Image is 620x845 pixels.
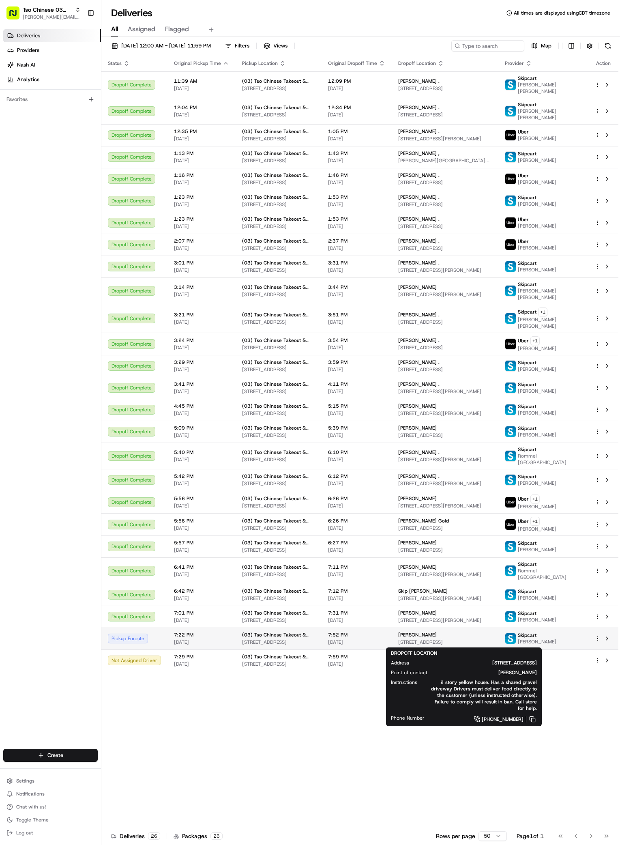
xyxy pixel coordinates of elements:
button: Views [260,40,291,52]
span: Skipcart [518,381,536,388]
span: [DATE] [328,201,385,208]
span: 2:37 PM [328,238,385,244]
button: +1 [538,307,547,316]
span: Chat with us! [16,804,46,810]
span: (03) Tso Chinese Takeout & Delivery TsoCo [242,449,315,456]
span: [DATE] [113,126,129,132]
div: Past conversations [8,105,54,112]
span: [PERSON_NAME] [518,135,556,142]
span: (03) Tso Chinese Takeout & Delivery TsoCo [242,337,315,344]
img: profile_skipcart_partner.png [505,286,516,296]
span: [PERSON_NAME] . [398,312,440,318]
span: (03) Tso Chinese Takeout & Delivery TsoCo [242,194,315,200]
span: Uber [518,129,529,135]
span: Uber [518,496,529,502]
p: Welcome 👋 [8,32,148,45]
img: profile_skipcart_partner.png [505,383,516,393]
img: uber-new-logo.jpeg [505,519,516,530]
span: Skipcart [518,446,536,453]
h1: Deliveries [111,6,152,19]
span: [DATE] [174,157,229,164]
span: (03) Tso Chinese Takeout & Delivery TsoCo [242,518,315,524]
span: [PERSON_NAME] . [398,78,440,84]
span: [PERSON_NAME][GEOGRAPHIC_DATA], [STREET_ADDRESS] [398,157,492,164]
span: [STREET_ADDRESS] [242,456,315,463]
button: Refresh [602,40,614,52]
span: (03) Tso Chinese Takeout & Delivery TsoCo [242,359,315,366]
span: [DATE] [174,245,229,252]
button: Create [3,749,98,762]
span: Settings [16,778,34,784]
span: Original Dropoff Time [328,60,377,67]
img: profile_skipcart_partner.png [505,152,516,162]
span: 6:26 PM [328,518,385,524]
span: [STREET_ADDRESS] [398,201,492,208]
span: 1:05 PM [328,128,385,135]
button: [DATE] 12:00 AM - [DATE] 11:59 PM [108,40,215,52]
span: (03) Tso Chinese Takeout & Delivery TsoCo [242,104,315,111]
span: [DATE] [328,319,385,325]
span: Uber [518,216,529,223]
span: [PERSON_NAME] [398,403,437,409]
span: 4:11 PM [328,381,385,387]
span: Skipcart [518,151,536,157]
span: 3:14 PM [174,284,229,290]
span: [PERSON_NAME] [PERSON_NAME] [518,316,582,329]
span: 6:10 PM [328,449,385,456]
span: Pickup Location [242,60,278,67]
span: [DATE] [328,157,385,164]
span: [DATE] [328,388,385,395]
button: Notifications [3,788,98,800]
span: Rommel [GEOGRAPHIC_DATA] [518,453,582,466]
span: [PERSON_NAME] , [398,150,440,157]
span: (03) Tso Chinese Takeout & Delivery TsoCo [242,495,315,502]
span: 1:23 PM [174,216,229,222]
button: See all [126,104,148,114]
span: [DATE] [174,410,229,417]
span: Skipcart [518,473,536,480]
a: 📗Knowledge Base [5,178,65,193]
span: [DATE] [174,503,229,509]
span: Knowledge Base [16,181,62,189]
span: [STREET_ADDRESS] [398,112,492,118]
span: [STREET_ADDRESS] [242,319,315,325]
span: [PERSON_NAME] . [398,473,440,479]
img: profile_skipcart_partner.png [505,589,516,600]
span: Create [47,752,63,759]
img: profile_skipcart_partner.png [505,451,516,461]
button: +1 [530,495,540,503]
span: [DATE] [328,85,385,92]
span: [PERSON_NAME] . [398,128,440,135]
span: [PERSON_NAME] . [398,104,440,111]
span: [PERSON_NAME] . [398,172,440,178]
span: [PERSON_NAME] [PERSON_NAME] [518,288,582,301]
a: Powered byPylon [57,201,98,207]
a: Nash AI [3,58,101,71]
span: Views [273,42,287,49]
span: [PERSON_NAME] [518,410,556,416]
a: Providers [3,44,101,57]
span: [DATE] [328,135,385,142]
span: [DATE] [328,456,385,463]
img: profile_skipcart_partner.png [505,565,516,576]
span: Deliveries [17,32,40,39]
span: [STREET_ADDRESS] [242,366,315,373]
img: uber-new-logo.jpeg [505,217,516,228]
span: (03) Tso Chinese Takeout & Delivery TsoCo [242,381,315,387]
span: [STREET_ADDRESS] [242,201,315,208]
span: 3:51 PM [328,312,385,318]
span: [PERSON_NAME] [518,432,556,438]
span: [STREET_ADDRESS] [242,388,315,395]
span: [PERSON_NAME] [518,366,556,372]
span: [DATE] [174,432,229,439]
span: [STREET_ADDRESS] [398,319,492,325]
img: uber-new-logo.jpeg [505,239,516,250]
span: 5:09 PM [174,425,229,431]
img: profile_skipcart_partner.png [505,426,516,437]
span: [DATE] [328,112,385,118]
img: Nash [8,8,24,24]
span: (03) Tso Chinese Takeout & Delivery TsoCo [242,403,315,409]
span: Uber [518,172,529,179]
span: 1:46 PM [328,172,385,178]
span: [PERSON_NAME][EMAIL_ADDRESS][DOMAIN_NAME] [23,14,81,20]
